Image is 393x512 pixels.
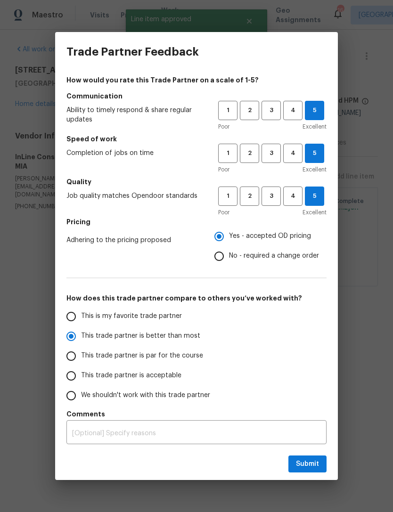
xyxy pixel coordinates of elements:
button: 1 [218,101,237,120]
h5: Quality [66,177,327,187]
button: 5 [305,101,324,120]
span: 3 [262,191,280,202]
span: Excellent [303,208,327,217]
h3: Trade Partner Feedback [66,45,199,58]
span: This trade partner is better than most [81,331,200,341]
span: No - required a change order [229,251,319,261]
button: 2 [240,144,259,163]
h5: Comments [66,409,327,419]
span: 2 [241,105,258,116]
span: 4 [284,105,302,116]
span: Job quality matches Opendoor standards [66,191,203,201]
button: 3 [262,101,281,120]
h5: Pricing [66,217,327,227]
button: 2 [240,187,259,206]
span: Excellent [303,122,327,131]
span: Poor [218,208,229,217]
button: 5 [305,187,324,206]
span: 4 [284,191,302,202]
button: 5 [305,144,324,163]
button: Submit [288,455,327,473]
span: 5 [305,191,324,202]
span: Yes - accepted OD pricing [229,231,311,241]
span: We shouldn't work with this trade partner [81,390,210,400]
span: Poor [218,165,229,174]
button: 3 [262,144,281,163]
span: Poor [218,122,229,131]
button: 4 [283,101,303,120]
button: 4 [283,187,303,206]
button: 4 [283,144,303,163]
div: How does this trade partner compare to others you’ve worked with? [66,307,327,406]
span: 5 [305,105,324,116]
span: Adhering to the pricing proposed [66,236,199,245]
h5: Communication [66,91,327,101]
span: Submit [296,458,319,470]
div: Pricing [214,227,327,266]
span: This trade partner is acceptable [81,371,181,381]
span: Completion of jobs on time [66,148,203,158]
button: 2 [240,101,259,120]
span: 2 [241,191,258,202]
span: 1 [219,148,237,159]
span: This is my favorite trade partner [81,311,182,321]
span: 1 [219,191,237,202]
span: 4 [284,148,302,159]
h5: Speed of work [66,134,327,144]
span: This trade partner is par for the course [81,351,203,361]
button: 3 [262,187,281,206]
span: 5 [305,148,324,159]
button: 1 [218,144,237,163]
h4: How would you rate this Trade Partner on a scale of 1-5? [66,75,327,85]
span: 2 [241,148,258,159]
span: 1 [219,105,237,116]
span: 3 [262,148,280,159]
span: Ability to timely respond & share regular updates [66,106,203,124]
span: Excellent [303,165,327,174]
span: 3 [262,105,280,116]
button: 1 [218,187,237,206]
h5: How does this trade partner compare to others you’ve worked with? [66,293,327,303]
